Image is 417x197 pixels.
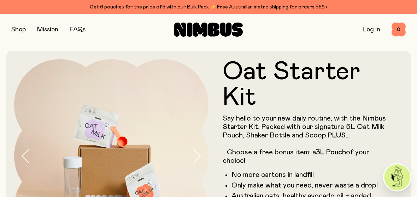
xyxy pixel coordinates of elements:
img: agent [384,164,410,190]
strong: PLUS [328,132,346,139]
li: No more cartons in landfill [231,171,389,179]
div: Get 6 pouches for the price of 5 with our Bulk Pack ✨ Free Australian metro shipping for orders $59+ [11,3,406,11]
p: Say hello to your new daily routine, with the Nimbus Starter Kit. Packed with our signature 5L Oa... [223,114,389,165]
a: Mission [37,26,58,33]
button: 0 [392,23,406,37]
a: Log In [363,26,380,33]
strong: 3L [316,149,324,156]
li: Only make what you need, never waste a drop! [231,181,389,190]
h1: Oat Starter Kit [223,59,389,110]
a: FAQs [70,26,86,33]
strong: Pouch [326,149,346,156]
